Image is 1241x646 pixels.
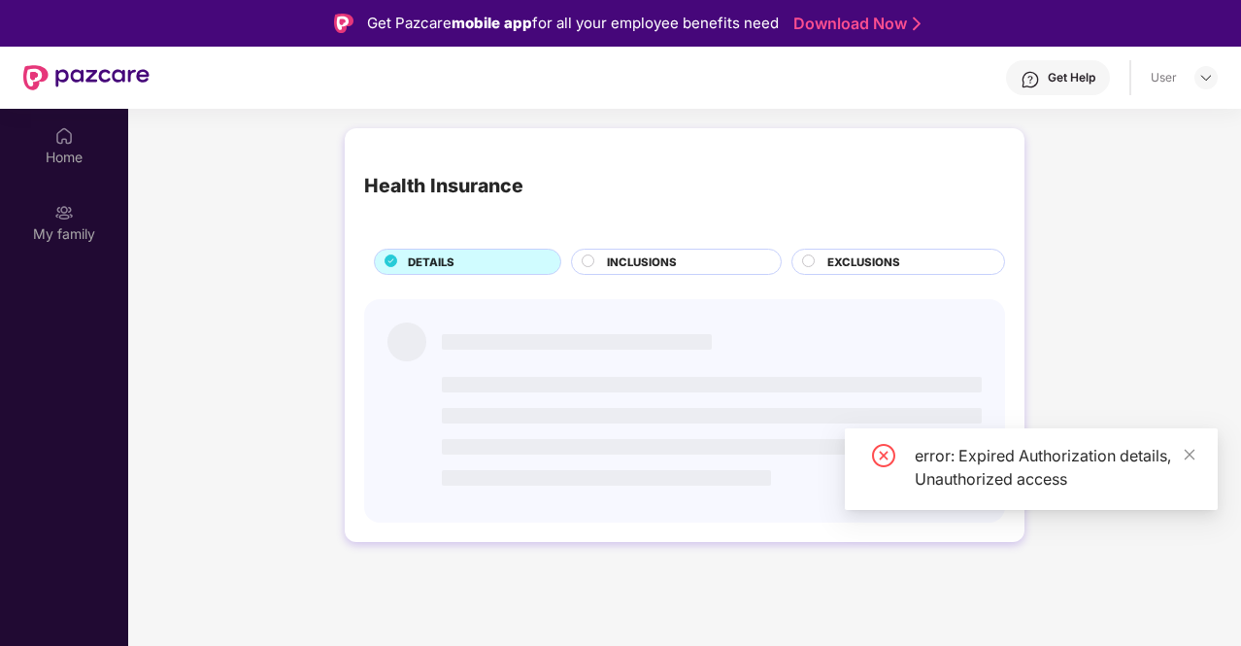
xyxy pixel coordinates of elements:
div: Get Help [1048,70,1095,85]
img: svg+xml;base64,PHN2ZyBpZD0iSGVscC0zMngzMiIgeG1sbnM9Imh0dHA6Ly93d3cudzMub3JnLzIwMDAvc3ZnIiB3aWR0aD... [1021,70,1040,89]
strong: mobile app [452,14,532,32]
img: svg+xml;base64,PHN2ZyBpZD0iRHJvcGRvd24tMzJ4MzIiIHhtbG5zPSJodHRwOi8vd3d3LnczLm9yZy8yMDAwL3N2ZyIgd2... [1198,70,1214,85]
span: close [1183,448,1196,461]
div: Get Pazcare for all your employee benefits need [367,12,779,35]
img: New Pazcare Logo [23,65,150,90]
img: Stroke [913,14,921,34]
img: svg+xml;base64,PHN2ZyBpZD0iSG9tZSIgeG1sbnM9Imh0dHA6Ly93d3cudzMub3JnLzIwMDAvc3ZnIiB3aWR0aD0iMjAiIG... [54,126,74,146]
span: EXCLUSIONS [827,254,900,271]
span: close-circle [872,444,895,467]
div: User [1151,70,1177,85]
div: error: Expired Authorization details, Unauthorized access [915,444,1194,491]
img: Logo [334,14,353,33]
a: Download Now [793,14,915,34]
span: INCLUSIONS [607,254,677,271]
div: Health Insurance [364,171,523,201]
img: svg+xml;base64,PHN2ZyB3aWR0aD0iMjAiIGhlaWdodD0iMjAiIHZpZXdCb3g9IjAgMCAyMCAyMCIgZmlsbD0ibm9uZSIgeG... [54,203,74,222]
span: DETAILS [408,254,454,271]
